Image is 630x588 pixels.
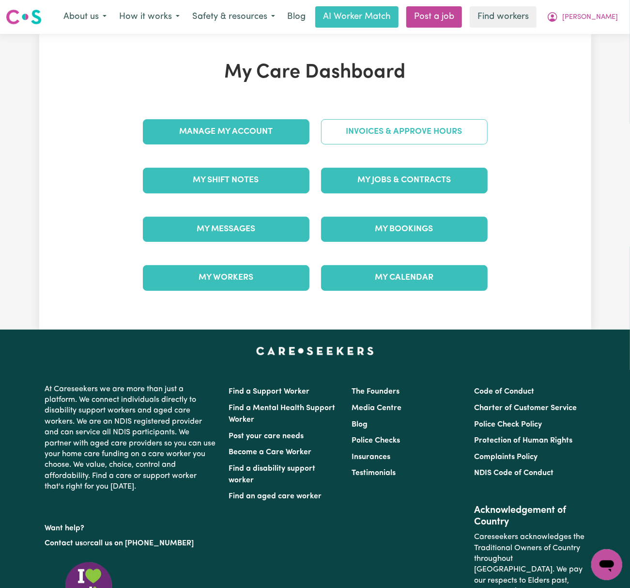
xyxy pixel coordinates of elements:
a: Blog [352,421,368,429]
a: Media Centre [352,404,401,412]
a: Insurances [352,453,390,461]
a: Manage My Account [143,119,309,144]
a: My Jobs & Contracts [321,168,488,193]
p: or [45,534,217,553]
a: Testimonials [352,469,396,477]
button: About us [57,7,113,27]
a: Post a job [406,6,462,28]
a: Careseekers home page [256,347,374,355]
span: [PERSON_NAME] [562,12,618,23]
img: Careseekers logo [6,8,42,26]
a: Police Check Policy [474,421,542,429]
a: Find a Support Worker [229,388,310,396]
a: Find an aged care worker [229,493,322,500]
a: My Shift Notes [143,168,309,193]
a: My Messages [143,217,309,242]
a: Police Checks [352,437,400,445]
a: Find a Mental Health Support Worker [229,404,336,424]
a: My Bookings [321,217,488,242]
a: call us on [PHONE_NUMBER] [91,540,194,547]
h2: Acknowledgement of Country [474,505,585,528]
p: Want help? [45,519,217,534]
a: Invoices & Approve Hours [321,119,488,144]
a: Careseekers logo [6,6,42,28]
a: The Founders [352,388,400,396]
button: My Account [540,7,624,27]
iframe: Button to launch messaging window [591,549,622,580]
a: My Workers [143,265,309,290]
button: Safety & resources [186,7,281,27]
p: At Careseekers we are more than just a platform. We connect individuals directly to disability su... [45,380,217,496]
a: Protection of Human Rights [474,437,572,445]
a: Complaints Policy [474,453,538,461]
button: How it works [113,7,186,27]
a: NDIS Code of Conduct [474,469,553,477]
a: Become a Care Worker [229,448,312,456]
a: Blog [281,6,311,28]
a: My Calendar [321,265,488,290]
a: AI Worker Match [315,6,399,28]
a: Charter of Customer Service [474,404,577,412]
h1: My Care Dashboard [137,61,493,84]
a: Post your care needs [229,432,304,440]
a: Contact us [45,540,83,547]
a: Find workers [470,6,537,28]
a: Code of Conduct [474,388,534,396]
a: Find a disability support worker [229,465,316,484]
